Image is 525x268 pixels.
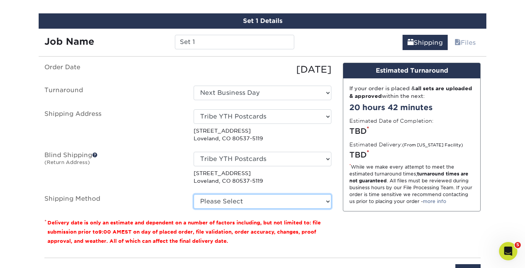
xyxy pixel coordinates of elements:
div: TBD [349,149,474,161]
a: Shipping [403,35,448,50]
div: Set 1 Details [39,13,486,29]
a: more info [423,198,446,204]
label: Shipping Method [39,194,188,209]
small: (Return Address) [44,159,90,165]
a: Files [450,35,481,50]
div: 20 hours 42 minutes [349,102,474,113]
span: files [455,39,461,46]
strong: Job Name [44,36,94,47]
label: Order Date [39,63,188,76]
div: TBD [349,125,474,137]
div: [DATE] [188,63,337,76]
label: Estimated Delivery: [349,141,463,148]
div: Estimated Turnaround [343,63,480,78]
strong: turnaround times are not guaranteed [349,171,468,184]
span: 5 [515,242,521,248]
div: While we make every attempt to meet the estimated turnaround times; . All files must be reviewed ... [349,164,474,205]
span: shipping [408,39,414,46]
iframe: Intercom live chat [499,242,517,260]
label: Shipping Address [39,109,188,143]
small: Delivery date is only an estimate and dependent on a number of factors including, but not limited... [47,220,321,244]
div: If your order is placed & within the next: [349,84,474,100]
label: Estimated Date of Completion: [349,117,434,125]
label: Blind Shipping [39,152,188,185]
input: Enter a job name [175,35,294,49]
small: (From [US_STATE] Facility) [402,143,463,148]
label: Turnaround [39,86,188,100]
span: 9:00 AM [98,229,121,235]
p: [STREET_ADDRESS] Loveland, CO 80537-5119 [194,169,331,185]
p: [STREET_ADDRESS] Loveland, CO 80537-5119 [194,127,331,143]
